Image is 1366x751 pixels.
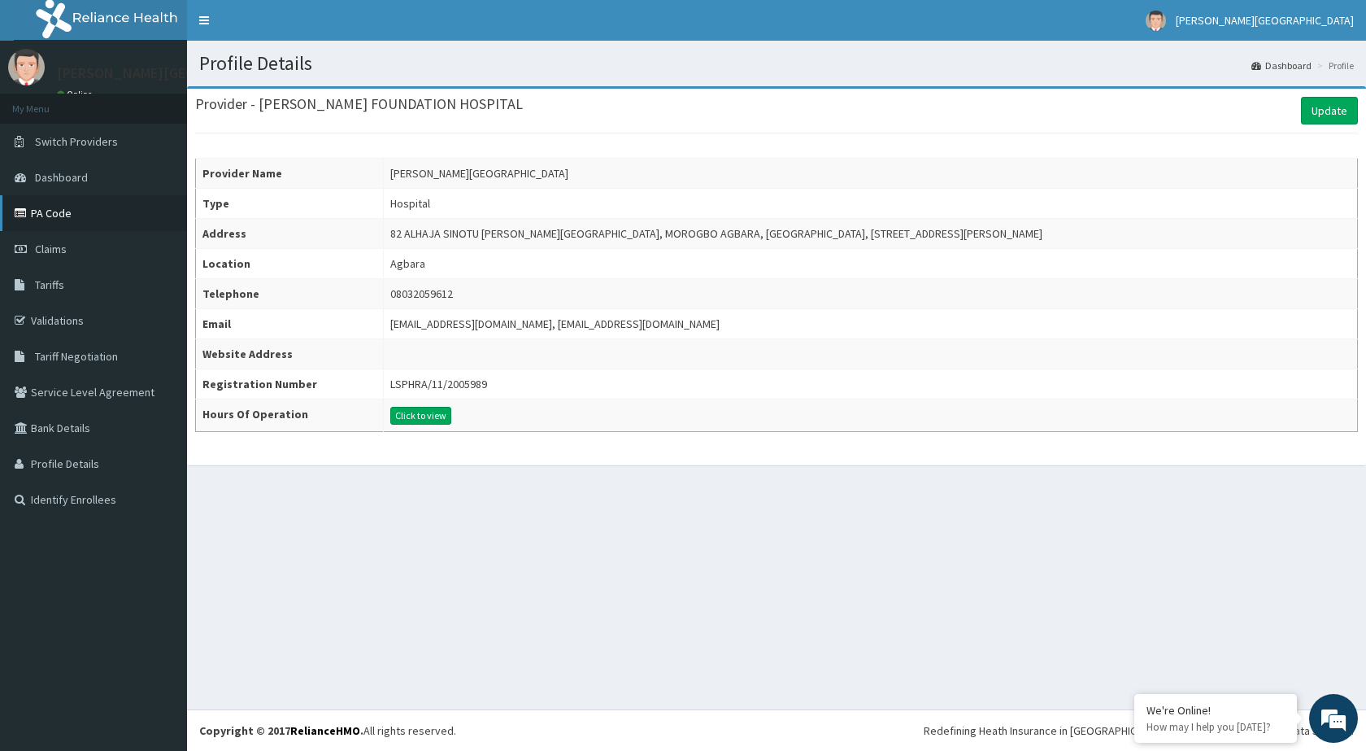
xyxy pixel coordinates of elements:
th: Registration Number [196,369,384,400]
th: Provider Name [196,159,384,189]
button: Click to view [390,407,451,425]
span: Switch Providers [35,134,118,149]
span: Tariffs [35,277,64,292]
a: Update [1301,97,1358,124]
div: 82 ALHAJA SINOTU [PERSON_NAME][GEOGRAPHIC_DATA], MOROGBO AGBARA, [GEOGRAPHIC_DATA], [STREET_ADDRE... [390,225,1042,242]
th: Telephone [196,279,384,309]
span: Tariff Negotiation [35,349,118,364]
a: Dashboard [1251,59,1312,72]
th: Address [196,219,384,249]
img: User Image [1146,11,1166,31]
img: User Image [8,49,45,85]
a: RelianceHMO [290,723,360,738]
th: Website Address [196,339,384,369]
li: Profile [1313,59,1354,72]
div: We're Online! [1146,703,1285,718]
h3: Provider - [PERSON_NAME] FOUNDATION HOSPITAL [195,97,523,111]
th: Hours Of Operation [196,400,384,432]
th: Location [196,249,384,279]
div: Redefining Heath Insurance in [GEOGRAPHIC_DATA] using Telemedicine and Data Science! [924,723,1354,739]
th: Email [196,309,384,339]
strong: Copyright © 2017 . [199,723,363,738]
div: Hospital [390,195,430,212]
span: Dashboard [35,170,88,185]
p: How may I help you today? [1146,720,1285,734]
div: Agbara [390,255,425,272]
p: [PERSON_NAME][GEOGRAPHIC_DATA] [57,66,298,81]
a: Online [57,89,96,100]
h1: Profile Details [199,53,1354,74]
footer: All rights reserved. [187,710,1366,751]
div: 08032059612 [390,286,453,302]
div: [EMAIL_ADDRESS][DOMAIN_NAME], [EMAIL_ADDRESS][DOMAIN_NAME] [390,316,720,332]
div: LSPHRA/11/2005989 [390,376,487,392]
span: [PERSON_NAME][GEOGRAPHIC_DATA] [1176,13,1354,28]
th: Type [196,189,384,219]
span: Claims [35,242,67,256]
div: [PERSON_NAME][GEOGRAPHIC_DATA] [390,165,568,181]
